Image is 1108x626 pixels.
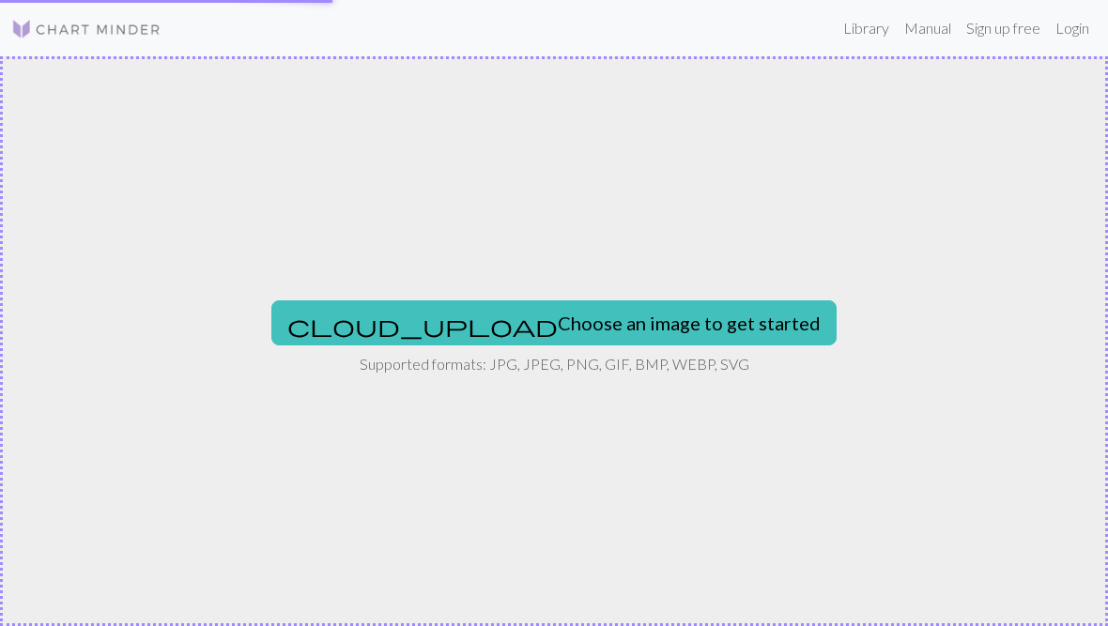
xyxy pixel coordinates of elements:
p: Supported formats: JPG, JPEG, PNG, GIF, BMP, WEBP, SVG [360,353,749,375]
span: cloud_upload [287,313,558,339]
a: Sign up free [959,9,1048,47]
a: Manual [897,9,959,47]
a: Login [1048,9,1097,47]
a: Library [836,9,897,47]
img: Logo [11,18,162,40]
button: Choose an image to get started [271,300,837,345]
